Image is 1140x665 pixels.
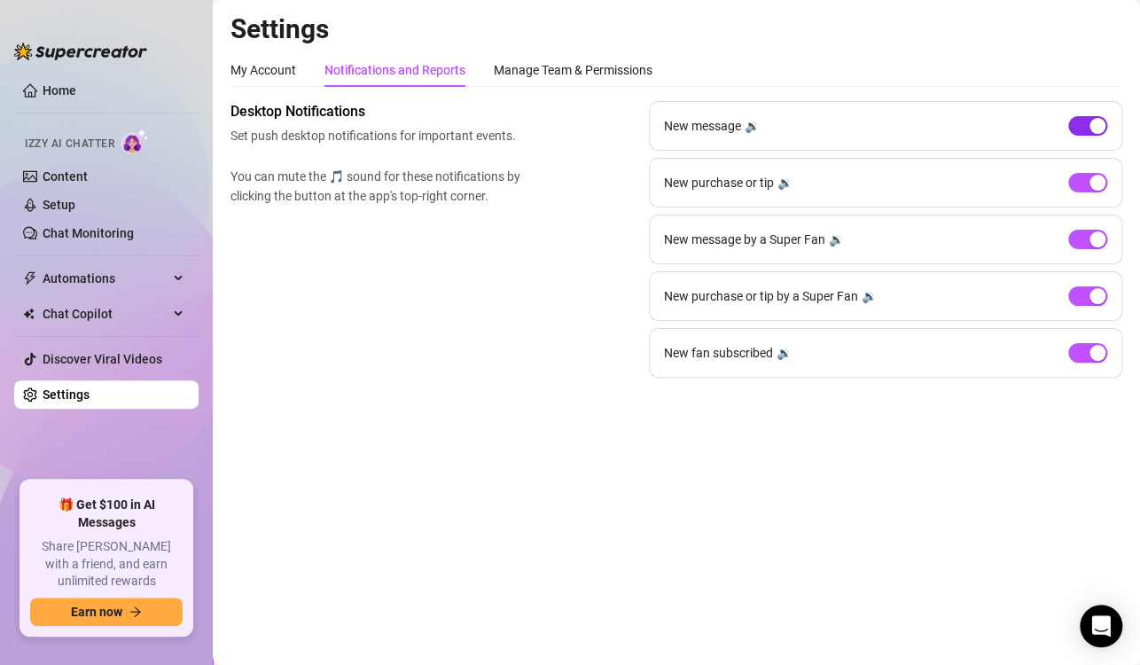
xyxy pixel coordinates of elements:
span: New message [664,116,741,136]
span: Automations [43,264,168,293]
span: New message by a Super Fan [664,230,825,249]
a: Chat Monitoring [43,226,134,240]
span: You can mute the 🎵 sound for these notifications by clicking the button at the app's top-right co... [230,167,528,206]
h2: Settings [230,12,1122,46]
a: Discover Viral Videos [43,352,162,366]
span: New fan subscribed [664,343,773,363]
div: My Account [230,60,296,80]
div: Manage Team & Permissions [494,60,652,80]
div: 🔉 [777,173,793,192]
span: Share [PERSON_NAME] with a friend, and earn unlimited rewards [30,538,183,591]
span: Izzy AI Chatter [25,136,114,153]
a: Setup [43,198,75,212]
img: logo-BBDzfeDw.svg [14,43,147,60]
a: Home [43,83,76,98]
span: New purchase or tip by a Super Fan [664,286,858,306]
span: Set push desktop notifications for important events. [230,126,528,145]
div: Open Intercom Messenger [1080,605,1122,647]
button: Earn nowarrow-right [30,598,183,626]
span: Chat Copilot [43,300,168,328]
span: 🎁 Get $100 in AI Messages [30,497,183,531]
img: AI Chatter [121,129,149,154]
img: Chat Copilot [23,308,35,320]
a: Settings [43,387,90,402]
span: Desktop Notifications [230,101,528,122]
div: Notifications and Reports [324,60,465,80]
div: 🔉 [777,343,792,363]
div: 🔉 [862,286,877,306]
span: arrow-right [129,606,142,618]
span: thunderbolt [23,271,37,286]
div: 🔉 [829,230,844,249]
a: Content [43,169,88,184]
span: Earn now [71,605,122,619]
span: New purchase or tip [664,173,774,192]
div: 🔉 [745,116,760,136]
